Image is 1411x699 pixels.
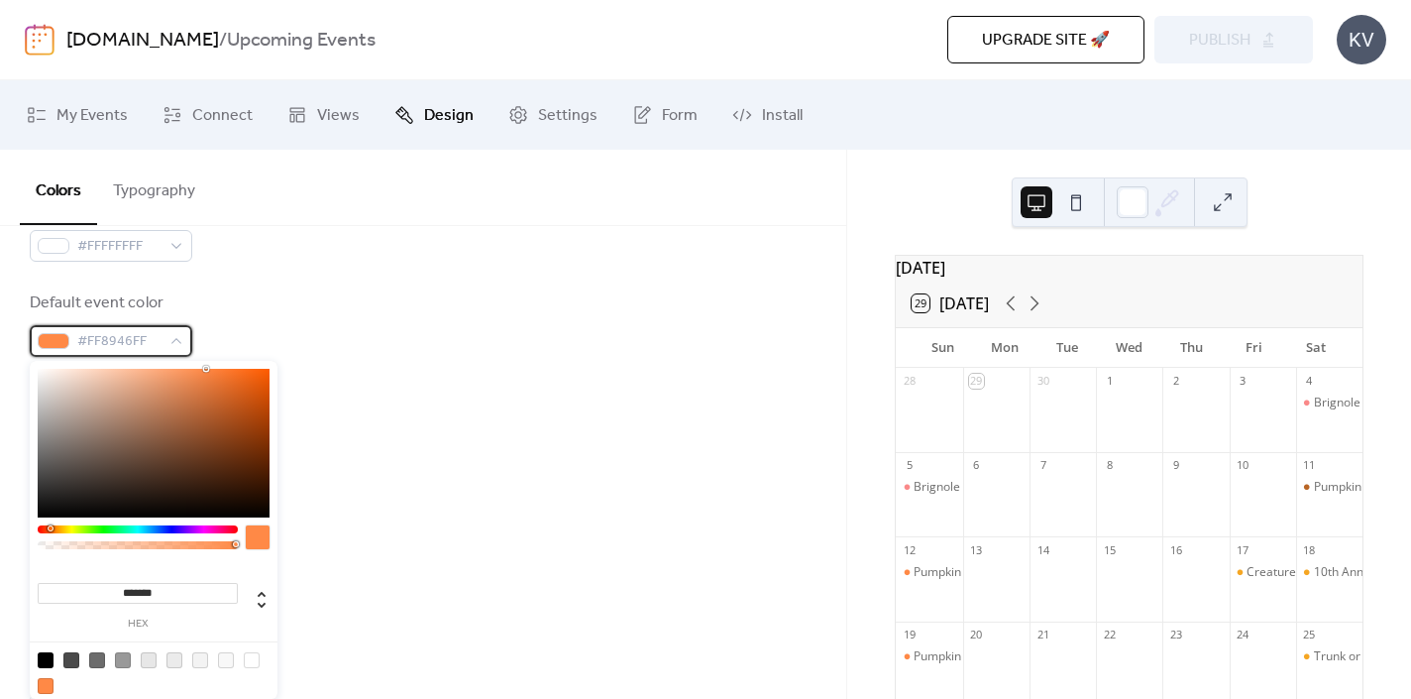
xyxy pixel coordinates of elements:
div: Thu [1160,328,1223,368]
div: 12 [902,542,917,557]
span: Settings [538,104,597,128]
div: 4 [1302,374,1317,389]
div: 25 [1302,628,1317,642]
div: 23 [1168,628,1183,642]
div: 18 [1302,542,1317,557]
div: 17 [1236,542,1250,557]
div: Default event color [30,291,188,315]
div: Sun [912,328,974,368]
div: rgb(108, 108, 108) [89,652,105,668]
div: 10 [1236,458,1250,473]
div: 22 [1102,628,1117,642]
div: 21 [1035,628,1050,642]
div: 15 [1102,542,1117,557]
div: 5 [902,458,917,473]
div: Pumpkin Passage @ The Dinosoar Place [896,648,962,665]
span: Views [317,104,360,128]
a: Form [617,88,712,142]
b: / [219,22,227,59]
img: logo [25,24,54,56]
div: 30 [1035,374,1050,389]
div: rgb(248, 248, 248) [218,652,234,668]
div: rgb(255, 137, 70) [38,678,54,694]
div: Sat [1284,328,1347,368]
div: 24 [1236,628,1250,642]
div: 19 [902,628,917,642]
span: #FF8946FF [77,330,161,354]
a: Design [380,88,488,142]
div: rgb(74, 74, 74) [63,652,79,668]
div: 7 [1035,458,1050,473]
button: 29[DATE] [905,290,996,317]
div: 3 [1236,374,1250,389]
div: Brignole Vineyard [DATE] [914,479,1053,496]
div: rgb(255, 255, 255) [244,652,260,668]
div: rgb(243, 243, 243) [192,652,208,668]
div: Pumpkin Passage @ The Dinosoar Place [896,564,962,581]
div: Trunk or Treat @ Cornerstone Church [1296,648,1362,665]
div: 29 [969,374,984,389]
div: 11 [1302,458,1317,473]
div: KV [1337,15,1386,64]
span: Connect [192,104,253,128]
a: [DOMAIN_NAME] [66,22,219,59]
div: Pumpkin Passage @ [GEOGRAPHIC_DATA] [914,648,1147,665]
div: [DATE] [896,256,1362,280]
div: 6 [969,458,984,473]
a: Install [717,88,817,142]
div: 2 [1168,374,1183,389]
div: Wed [1098,328,1160,368]
div: 10th Annual Farmington Valley Music Festival [1296,564,1362,581]
button: Colors [20,150,97,225]
a: Views [272,88,375,142]
div: 14 [1035,542,1050,557]
div: Pumpkin Patch Trolley [1296,479,1362,496]
div: 1 [1102,374,1117,389]
div: Fri [1223,328,1285,368]
div: rgb(0, 0, 0) [38,652,54,668]
div: 20 [969,628,984,642]
div: 16 [1168,542,1183,557]
div: Brignole Vineyard Harvest Festival [1296,395,1362,411]
div: Creatures of the Night Music Extravaganza [1230,564,1296,581]
span: My Events [56,104,128,128]
div: 8 [1102,458,1117,473]
div: rgb(153, 153, 153) [115,652,131,668]
span: #FFFFFFFF [77,235,161,259]
a: Settings [493,88,612,142]
div: Brignole Vineyard Harvest Festival [896,479,962,496]
div: Pumpkin Passage @ [GEOGRAPHIC_DATA] [914,564,1147,581]
button: Typography [97,150,211,223]
div: rgb(235, 235, 235) [166,652,182,668]
label: hex [38,619,238,630]
span: Upgrade site 🚀 [982,29,1110,53]
div: rgb(231, 231, 231) [141,652,157,668]
button: Upgrade site 🚀 [947,16,1144,63]
div: 28 [902,374,917,389]
div: 13 [969,542,984,557]
span: Design [424,104,474,128]
a: Connect [148,88,268,142]
span: Install [762,104,803,128]
a: My Events [12,88,143,142]
div: Mon [974,328,1036,368]
div: 9 [1168,458,1183,473]
b: Upcoming Events [227,22,376,59]
span: Form [662,104,698,128]
div: Tue [1036,328,1099,368]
